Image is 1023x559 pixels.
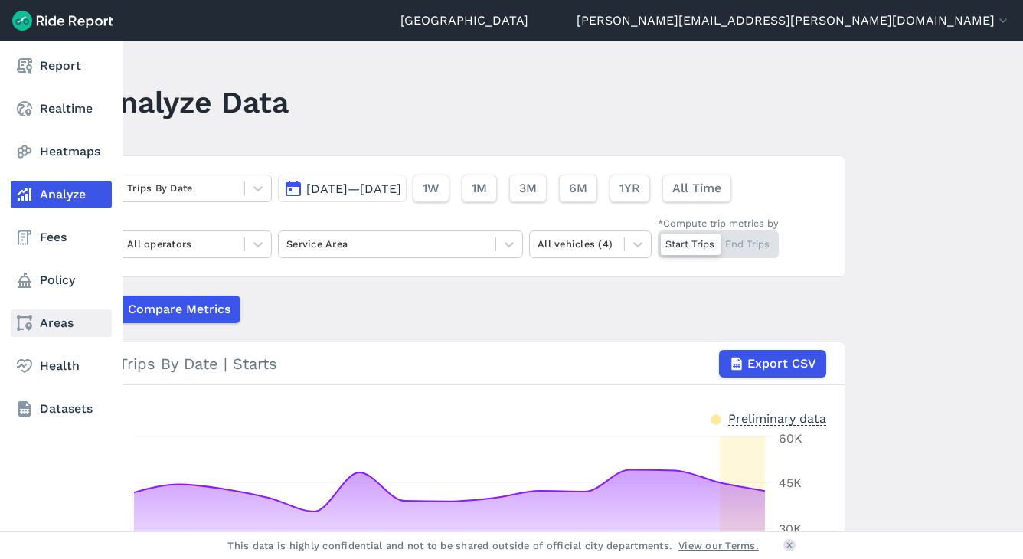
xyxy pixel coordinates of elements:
[119,350,826,378] div: Trips By Date | Starts
[100,81,289,123] h1: Analyze Data
[779,476,802,490] tspan: 45K
[509,175,547,202] button: 3M
[11,181,112,208] a: Analyze
[569,179,587,198] span: 6M
[779,521,802,536] tspan: 30K
[11,266,112,294] a: Policy
[11,52,112,80] a: Report
[306,181,401,196] span: [DATE]—[DATE]
[728,410,826,426] div: Preliminary data
[11,224,112,251] a: Fees
[11,395,112,423] a: Datasets
[719,350,826,378] button: Export CSV
[610,175,650,202] button: 1YR
[100,296,240,323] button: Compare Metrics
[423,179,440,198] span: 1W
[413,175,449,202] button: 1W
[11,352,112,380] a: Health
[12,11,113,31] img: Ride Report
[472,179,487,198] span: 1M
[462,175,497,202] button: 1M
[11,95,112,123] a: Realtime
[662,175,731,202] button: All Time
[11,309,112,337] a: Areas
[577,11,1011,30] button: [PERSON_NAME][EMAIL_ADDRESS][PERSON_NAME][DOMAIN_NAME]
[658,216,779,230] div: *Compute trip metrics by
[278,175,407,202] button: [DATE]—[DATE]
[11,138,112,165] a: Heatmaps
[747,355,816,373] span: Export CSV
[678,538,759,553] a: View our Terms.
[400,11,528,30] a: [GEOGRAPHIC_DATA]
[779,431,802,446] tspan: 60K
[619,179,640,198] span: 1YR
[128,300,230,319] span: Compare Metrics
[559,175,597,202] button: 6M
[672,179,721,198] span: All Time
[519,179,537,198] span: 3M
